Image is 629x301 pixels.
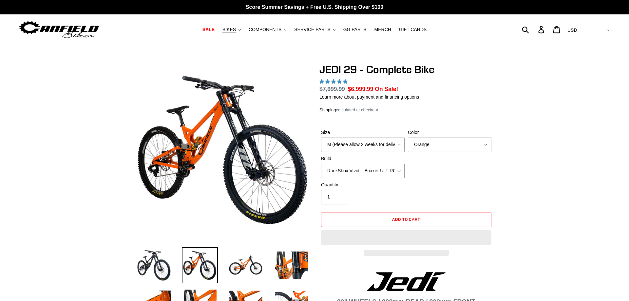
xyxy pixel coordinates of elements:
[319,63,493,76] h1: JEDI 29 - Complete Bike
[245,25,290,34] button: COMPONENTS
[219,25,244,34] button: BIKES
[408,129,491,136] label: Color
[319,107,493,113] div: calculated at checkout.
[136,247,172,283] img: Load image into Gallery viewer, JEDI 29 - Complete Bike
[348,86,373,92] span: $6,999.99
[340,25,370,34] a: GG PARTS
[321,213,491,227] button: Add to cart
[321,129,405,136] label: Size
[374,27,391,32] span: MERCH
[319,94,419,100] a: Learn more about payment and financing options
[199,25,218,34] a: SALE
[371,25,394,34] a: MERCH
[321,155,405,162] label: Build
[319,86,345,92] s: $7,999.99
[321,181,405,188] label: Quantity
[222,27,236,32] span: BIKES
[343,27,367,32] span: GG PARTS
[274,247,310,283] img: Load image into Gallery viewer, JEDI 29 - Complete Bike
[396,25,430,34] a: GIFT CARDS
[525,22,542,37] input: Search
[182,247,218,283] img: Load image into Gallery viewer, JEDI 29 - Complete Bike
[202,27,215,32] span: SALE
[392,217,421,222] span: Add to cart
[228,247,264,283] img: Load image into Gallery viewer, JEDI 29 - Complete Bike
[291,25,338,34] button: SERVICE PARTS
[294,27,330,32] span: SERVICE PARTS
[18,19,100,40] img: Canfield Bikes
[399,27,427,32] span: GIFT CARDS
[319,79,349,84] span: 5.00 stars
[249,27,281,32] span: COMPONENTS
[375,85,398,93] span: On Sale!
[137,65,308,235] img: JEDI 29 - Complete Bike
[367,272,446,291] img: Jedi Logo
[319,107,336,113] a: Shipping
